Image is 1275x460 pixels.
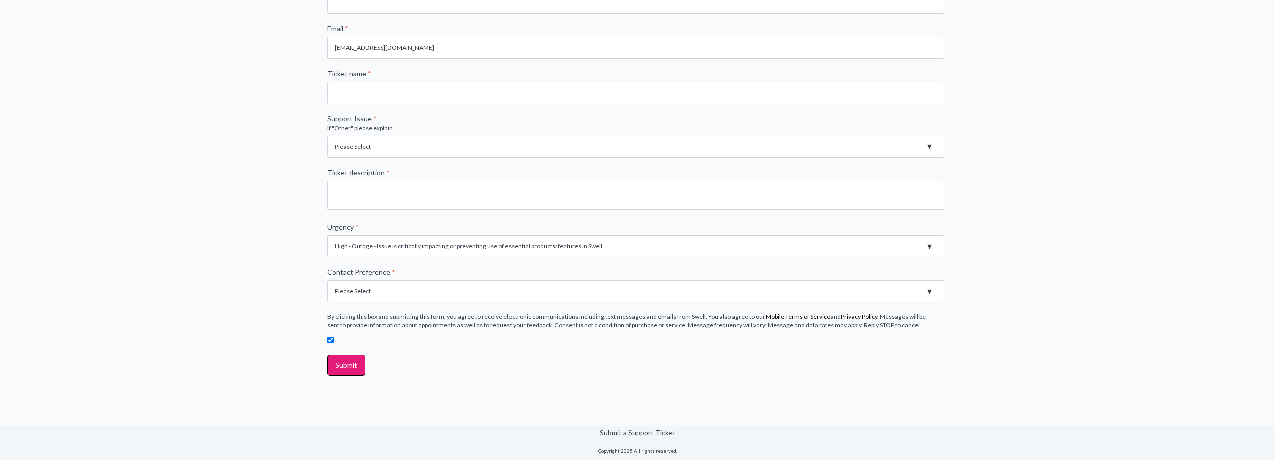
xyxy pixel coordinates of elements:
[327,168,385,177] span: Ticket description
[327,114,372,123] span: Support Issue
[600,428,676,437] a: Submit a Support Ticket
[841,313,877,320] a: Privacy Policy
[766,313,830,320] a: Mobile Terms of Service
[327,355,365,376] input: Submit
[327,268,390,276] span: Contact Preference
[327,312,948,329] legend: By clicking this box and submitting this form, you agree to receive electronic communications inc...
[327,223,354,231] span: Urgency
[327,124,948,132] legend: If "Other" please explain
[327,69,366,78] span: Ticket name
[327,24,343,33] span: Email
